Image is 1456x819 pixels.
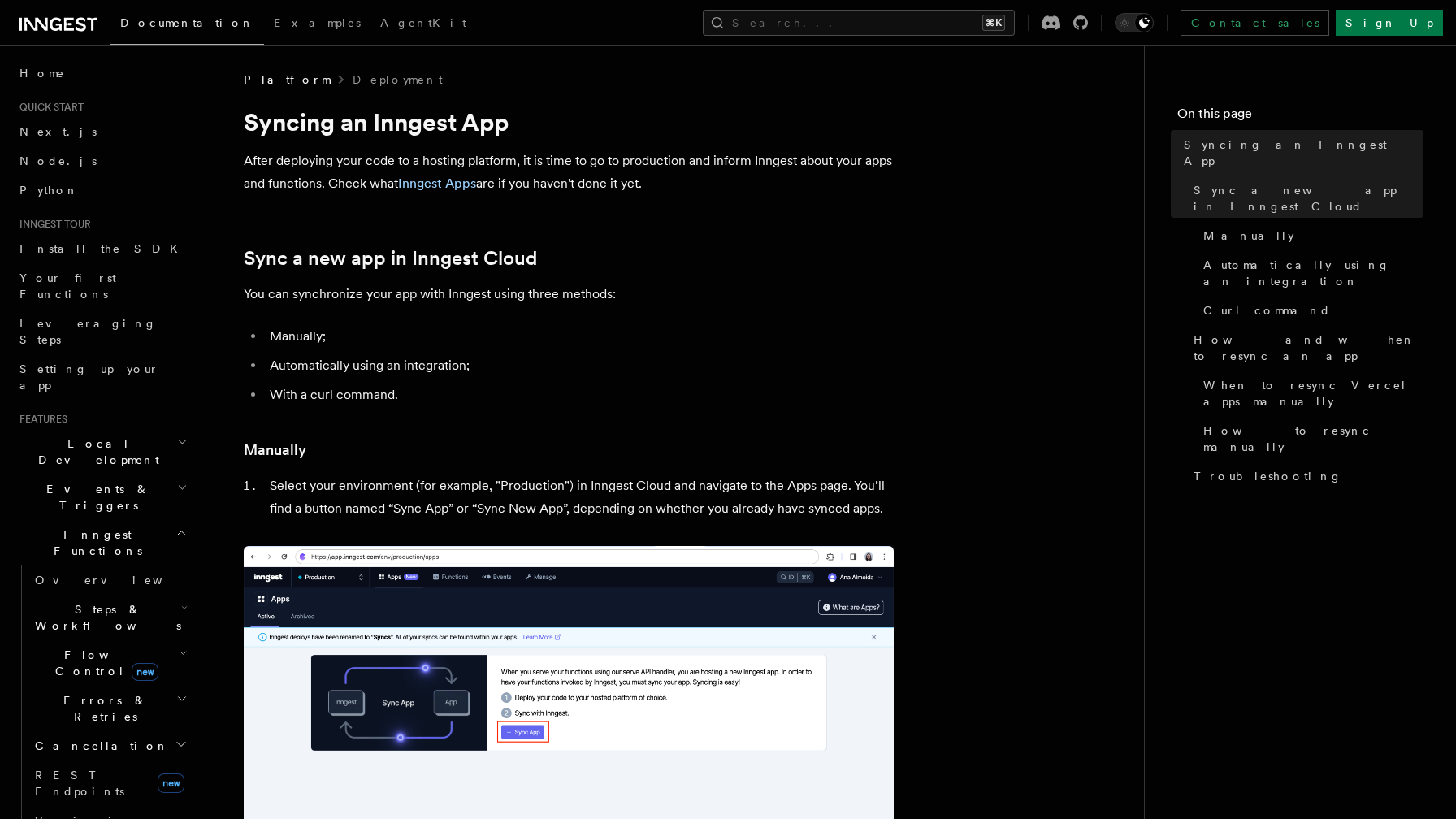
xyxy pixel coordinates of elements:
[13,234,191,263] a: Install the SDK
[244,149,894,195] p: After deploying your code to a hosting platform, it is time to go to production and inform Innges...
[1203,377,1423,409] span: When to resync Vercel apps manually
[13,413,67,426] span: Features
[19,65,65,81] span: Home
[19,242,188,255] span: Install the SDK
[28,647,179,679] span: Flow Control
[1336,10,1443,36] a: Sign Up
[380,16,466,29] span: AgentKit
[1177,104,1423,130] h4: On this page
[244,439,306,461] a: Manually
[274,16,361,29] span: Examples
[120,16,254,29] span: Documentation
[28,565,191,595] a: Overview
[1115,13,1154,32] button: Toggle dark mode
[19,362,159,392] span: Setting up your app
[244,107,894,136] h1: Syncing an Inngest App
[265,383,894,406] li: With a curl command.
[158,773,184,793] span: new
[19,317,157,346] span: Leveraging Steps
[353,71,443,88] a: Deployment
[13,354,191,400] a: Setting up your app
[28,686,191,731] button: Errors & Retries
[1197,416,1423,461] a: How to resync manually
[1187,325,1423,370] a: How and when to resync an app
[35,574,202,587] span: Overview
[264,5,370,44] a: Examples
[982,15,1005,31] kbd: ⌘K
[35,769,124,798] span: REST Endpoints
[1197,296,1423,325] a: Curl command
[28,640,191,686] button: Flow Controlnew
[13,429,191,474] button: Local Development
[13,435,177,468] span: Local Development
[1197,221,1423,250] a: Manually
[1203,422,1423,455] span: How to resync manually
[28,738,169,754] span: Cancellation
[265,325,894,348] li: Manually;
[244,71,330,88] span: Platform
[28,601,181,634] span: Steps & Workflows
[1187,175,1423,221] a: Sync a new app in Inngest Cloud
[1181,10,1329,36] a: Contact sales
[1203,257,1423,289] span: Automatically using an integration
[19,154,97,167] span: Node.js
[13,520,191,565] button: Inngest Functions
[265,474,894,520] li: Select your environment (for example, "Production") in Inngest Cloud and navigate to the Apps pag...
[19,125,97,138] span: Next.js
[13,101,84,114] span: Quick start
[132,663,158,681] span: new
[1194,331,1423,364] span: How and when to resync an app
[28,760,191,806] a: REST Endpointsnew
[13,218,91,231] span: Inngest tour
[13,175,191,205] a: Python
[1203,227,1294,244] span: Manually
[1184,136,1423,169] span: Syncing an Inngest App
[28,595,191,640] button: Steps & Workflows
[1197,250,1423,296] a: Automatically using an integration
[13,309,191,354] a: Leveraging Steps
[13,474,191,520] button: Events & Triggers
[244,247,537,270] a: Sync a new app in Inngest Cloud
[13,481,177,513] span: Events & Triggers
[13,263,191,309] a: Your first Functions
[244,283,894,305] p: You can synchronize your app with Inngest using three methods:
[398,175,476,191] a: Inngest Apps
[19,271,116,301] span: Your first Functions
[265,354,894,377] li: Automatically using an integration;
[1194,468,1342,484] span: Troubleshooting
[110,5,264,45] a: Documentation
[1177,130,1423,175] a: Syncing an Inngest App
[703,10,1015,36] button: Search...⌘K
[13,117,191,146] a: Next.js
[13,58,191,88] a: Home
[1194,182,1423,214] span: Sync a new app in Inngest Cloud
[370,5,476,44] a: AgentKit
[19,184,79,197] span: Python
[28,692,176,725] span: Errors & Retries
[13,526,175,559] span: Inngest Functions
[1187,461,1423,491] a: Troubleshooting
[1197,370,1423,416] a: When to resync Vercel apps manually
[1203,302,1331,318] span: Curl command
[28,731,191,760] button: Cancellation
[13,146,191,175] a: Node.js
